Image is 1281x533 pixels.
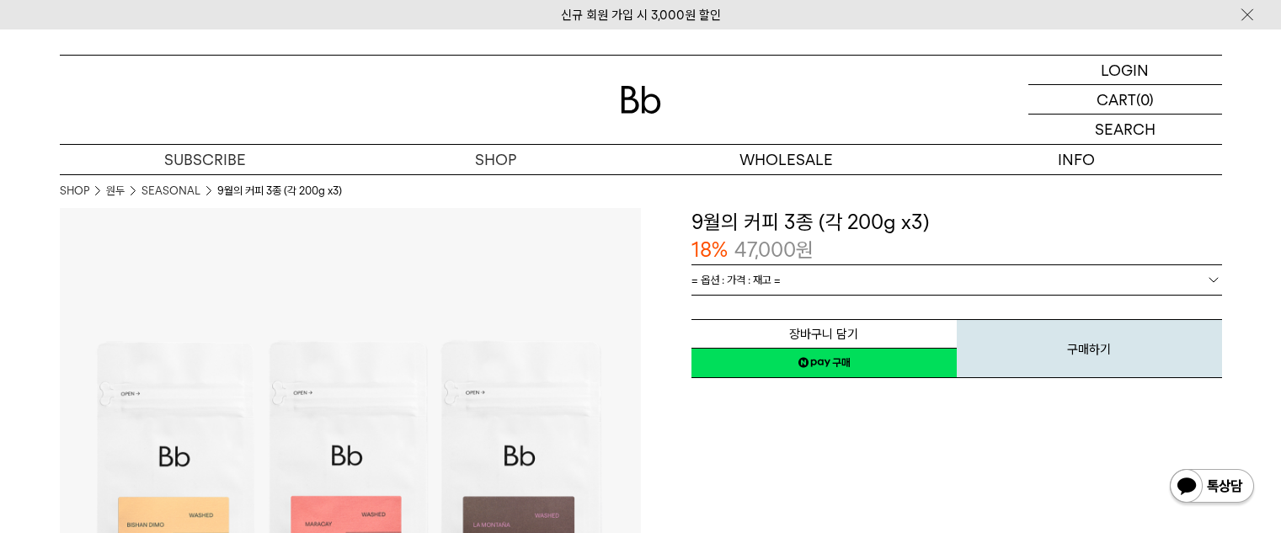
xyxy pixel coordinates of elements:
a: 새창 [691,348,957,378]
p: 47,000 [734,236,814,264]
a: SEASONAL [141,183,200,200]
p: WHOLESALE [641,145,931,174]
li: 9월의 커피 3종 (각 200g x3) [217,183,342,200]
img: 로고 [621,86,661,114]
a: LOGIN [1028,56,1222,85]
h3: 9월의 커피 3종 (각 200g x3) [691,208,1222,237]
p: 18% [691,236,728,264]
a: 원두 [106,183,125,200]
p: LOGIN [1101,56,1149,84]
p: CART [1097,85,1136,114]
span: = 옵션 : 가격 : 재고 = [691,265,781,295]
button: 구매하기 [957,319,1222,378]
a: SUBSCRIBE [60,145,350,174]
a: SHOP [350,145,641,174]
a: CART (0) [1028,85,1222,115]
a: 신규 회원 가입 시 3,000원 할인 [561,8,721,23]
button: 장바구니 담기 [691,319,957,349]
img: 카카오톡 채널 1:1 채팅 버튼 [1168,467,1256,508]
p: SEARCH [1095,115,1156,144]
p: (0) [1136,85,1154,114]
a: SHOP [60,183,89,200]
span: 원 [796,237,814,262]
p: INFO [931,145,1222,174]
